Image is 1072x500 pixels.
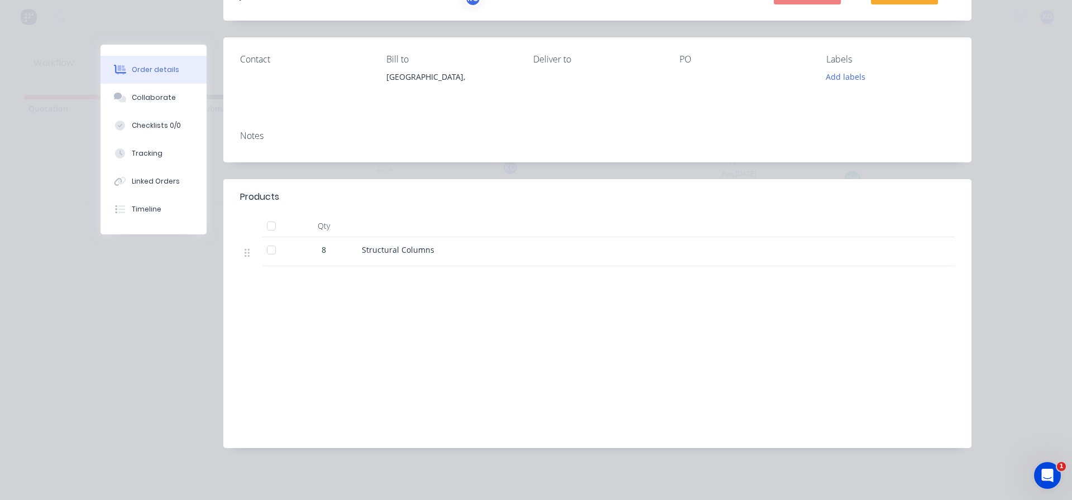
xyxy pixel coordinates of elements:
[826,54,955,65] div: Labels
[100,167,207,195] button: Linked Orders
[386,54,515,65] div: Bill to
[100,112,207,140] button: Checklists 0/0
[132,65,179,75] div: Order details
[132,121,181,131] div: Checklists 0/0
[100,195,207,223] button: Timeline
[132,204,161,214] div: Timeline
[679,54,808,65] div: PO
[362,244,434,255] span: Structural Columns
[386,69,515,105] div: [GEOGRAPHIC_DATA],
[132,148,162,158] div: Tracking
[240,54,368,65] div: Contact
[1057,462,1066,471] span: 1
[240,190,279,204] div: Products
[1034,462,1061,489] iframe: Intercom live chat
[820,69,871,84] button: Add labels
[132,176,180,186] div: Linked Orders
[100,140,207,167] button: Tracking
[132,93,176,103] div: Collaborate
[533,54,662,65] div: Deliver to
[240,131,955,141] div: Notes
[386,69,515,85] div: [GEOGRAPHIC_DATA],
[290,215,357,237] div: Qty
[100,56,207,84] button: Order details
[322,244,326,256] span: 8
[100,84,207,112] button: Collaborate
